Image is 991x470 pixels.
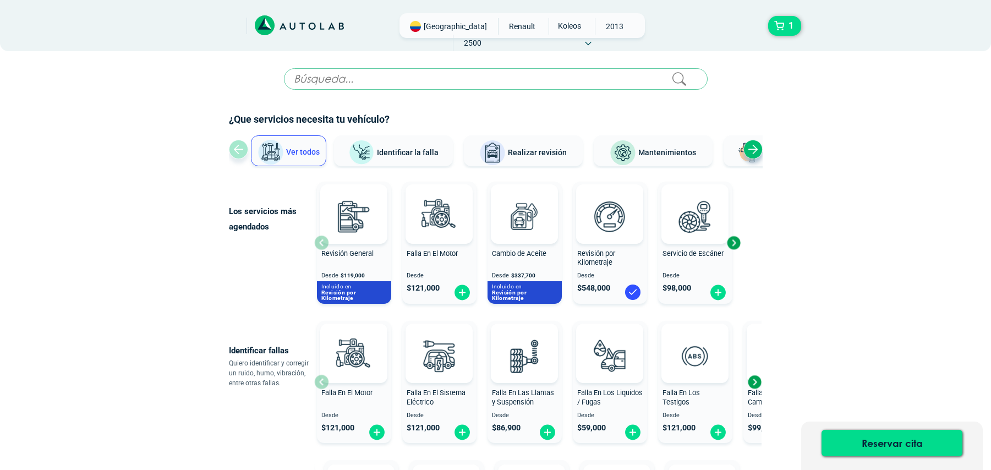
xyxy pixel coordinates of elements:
[251,135,326,166] button: Ver todos
[663,389,700,406] span: Falla En Los Testigos
[492,389,554,406] span: Falla En Las Llantas y Suspensión
[573,321,647,443] button: Falla En Los Liquidos / Fugas Desde $59,000
[341,272,365,278] span: $ 119,000
[407,423,440,433] span: $ 121,000
[748,423,776,433] span: $ 99,000
[334,135,453,166] button: Identificar la falla
[593,326,626,359] img: AD0BCuuxAAAAAElFTkSuQmCC
[229,358,314,388] p: Quiero identificar y corregir un ruido, humo, vibración, entre otras fallas.
[500,332,549,380] img: diagnostic_suspension-v3.svg
[577,412,643,419] span: Desde
[658,182,732,304] button: Servicio de Escáner Desde $98,000
[822,430,962,456] button: Reservar cita
[321,249,374,258] span: Revisión General
[407,283,440,293] span: $ 121,000
[402,182,477,304] button: Falla En El Motor Desde $121,000
[678,187,711,220] img: AD0BCuuxAAAAAElFTkSuQmCC
[321,389,373,397] span: Falla En El Motor
[748,412,813,419] span: Desde
[671,192,719,241] img: escaner-v3.svg
[337,187,370,220] img: AD0BCuuxAAAAAElFTkSuQmCC
[511,272,535,278] span: $ 337,700
[492,272,509,279] span: Desde
[743,140,763,159] div: Next slide
[577,249,615,267] span: Revisión por Kilometraje
[508,326,541,359] img: AD0BCuuxAAAAAElFTkSuQmCC
[594,135,713,166] button: Mantenimientos
[424,21,487,32] span: [GEOGRAPHIC_DATA]
[748,389,806,406] span: Falla En La Caja de Cambio
[415,332,463,380] img: diagnostic_bombilla-v3.svg
[464,135,583,166] button: Realizar revisión
[330,332,378,380] img: diagnostic_engine-v3.svg
[479,140,506,166] img: Realizar revisión
[503,18,542,35] span: RENAULT
[407,412,472,419] span: Desde
[624,424,642,441] img: fi_plus-circle2.svg
[593,187,626,220] img: AD0BCuuxAAAAAElFTkSuQmCC
[709,424,727,441] img: fi_plus-circle2.svg
[663,272,728,280] span: Desde
[453,424,471,441] img: fi_plus-circle2.svg
[407,272,472,280] span: Desde
[610,140,636,166] img: Mantenimientos
[756,332,804,380] img: diagnostic_caja-de-cambios-v3.svg
[321,289,357,302] b: Revisión por Kilometraje
[492,423,521,433] span: $ 86,900
[284,68,708,90] input: Búsqueda...
[415,192,463,241] img: diagnostic_engine-v3.svg
[321,272,338,279] span: Desde
[577,283,610,293] span: $ 548,000
[709,284,727,301] img: fi_plus-circle2.svg
[725,234,742,251] div: Next slide
[663,412,728,419] span: Desde
[577,423,606,433] span: $ 59,000
[768,16,801,36] button: 1
[286,147,320,156] span: Ver todos
[549,18,588,34] span: KOLEOS
[348,140,375,166] img: Identificar la falla
[410,21,421,32] img: Flag of COLOMBIA
[423,187,456,220] img: AD0BCuuxAAAAAElFTkSuQmCC
[337,326,370,359] img: AD0BCuuxAAAAAElFTkSuQmCC
[377,147,439,156] span: Identificar la falla
[368,424,386,441] img: fi_plus-circle2.svg
[508,148,567,157] span: Realizar revisión
[585,332,634,380] img: diagnostic_gota-de-sangre-v3.svg
[330,192,378,241] img: revision_general-v3.svg
[671,332,719,380] img: diagnostic_diagnostic_abs-v3.svg
[508,187,541,220] img: AD0BCuuxAAAAAElFTkSuQmCC
[488,321,562,443] button: Falla En Las Llantas y Suspensión Desde $86,900
[402,321,477,443] button: Falla En El Sistema Eléctrico Desde $121,000
[663,423,696,433] span: $ 121,000
[577,272,643,280] span: Desde
[317,321,391,443] button: Falla En El Motor Desde $121,000
[735,140,762,166] img: Latonería y Pintura
[407,249,458,258] span: Falla En El Motor
[229,112,763,127] h2: ¿Que servicios necesita tu vehículo?
[317,182,391,304] button: Revisión General Desde $119,000 Incluido en Revisión por Kilometraje
[663,249,724,258] span: Servicio de Escáner
[624,283,642,301] img: blue-check.svg
[423,326,456,359] img: AD0BCuuxAAAAAElFTkSuQmCC
[585,192,634,241] img: revision_por_kilometraje-v3.svg
[746,374,763,390] div: Next slide
[492,283,557,290] p: Incluido en
[539,424,556,441] img: fi_plus-circle2.svg
[786,17,796,35] span: 1
[321,412,387,419] span: Desde
[500,192,549,241] img: cambio_de_aceite-v3.svg
[453,35,492,51] span: 2500
[743,321,818,443] button: Falla En La Caja de Cambio Desde $99,000
[573,182,647,304] button: Revisión por Kilometraje Desde $548,000
[577,389,643,406] span: Falla En Los Liquidos / Fugas
[638,148,696,157] span: Mantenimientos
[321,283,387,290] p: Incluido en
[453,284,471,301] img: fi_plus-circle2.svg
[678,326,711,359] img: AD0BCuuxAAAAAElFTkSuQmCC
[663,283,691,293] span: $ 98,000
[658,321,732,443] button: Falla En Los Testigos Desde $121,000
[258,139,284,166] img: Ver todos
[407,389,466,406] span: Falla En El Sistema Eléctrico
[488,182,562,304] button: Cambio de Aceite Desde $337,700 Incluido en Revisión por Kilometraje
